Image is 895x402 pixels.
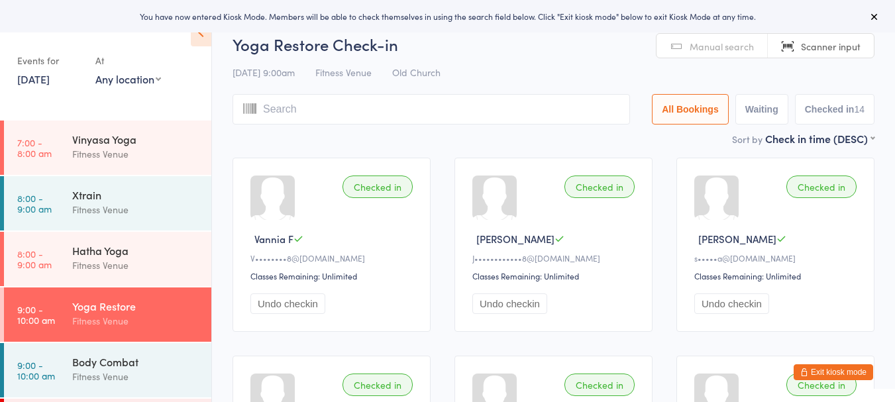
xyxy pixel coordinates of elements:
[342,176,413,198] div: Checked in
[250,252,417,264] div: V••••••••8@[DOMAIN_NAME]
[72,146,200,162] div: Fitness Venue
[72,187,200,202] div: Xtrain
[72,258,200,273] div: Fitness Venue
[250,293,325,314] button: Undo checkin
[250,270,417,281] div: Classes Remaining: Unlimited
[392,66,441,79] span: Old Church
[694,270,861,281] div: Classes Remaining: Unlimited
[233,33,874,55] h2: Yoga Restore Check-in
[698,232,776,246] span: [PERSON_NAME]
[233,66,295,79] span: [DATE] 9:00am
[95,72,161,86] div: Any location
[17,304,55,325] time: 9:00 - 10:00 am
[694,293,769,314] button: Undo checkin
[72,313,200,328] div: Fitness Venue
[254,232,293,246] span: Vannia F
[732,132,763,146] label: Sort by
[4,232,211,286] a: 8:00 -9:00 amHatha YogaFitness Venue
[854,104,865,115] div: 14
[801,40,861,53] span: Scanner input
[786,374,857,396] div: Checked in
[4,176,211,230] a: 8:00 -9:00 amXtrainFitness Venue
[17,360,55,381] time: 9:00 - 10:00 am
[72,202,200,217] div: Fitness Venue
[564,374,635,396] div: Checked in
[735,94,788,125] button: Waiting
[72,354,200,369] div: Body Combat
[72,132,200,146] div: Vinyasa Yoga
[95,50,161,72] div: At
[694,252,861,264] div: s•••••a@[DOMAIN_NAME]
[472,270,639,281] div: Classes Remaining: Unlimited
[342,374,413,396] div: Checked in
[564,176,635,198] div: Checked in
[17,50,82,72] div: Events for
[315,66,372,79] span: Fitness Venue
[472,252,639,264] div: J••••••••••••8@[DOMAIN_NAME]
[652,94,729,125] button: All Bookings
[4,343,211,397] a: 9:00 -10:00 amBody CombatFitness Venue
[4,287,211,342] a: 9:00 -10:00 amYoga RestoreFitness Venue
[17,137,52,158] time: 7:00 - 8:00 am
[17,193,52,214] time: 8:00 - 9:00 am
[476,232,554,246] span: [PERSON_NAME]
[72,369,200,384] div: Fitness Venue
[765,131,874,146] div: Check in time (DESC)
[17,72,50,86] a: [DATE]
[233,94,630,125] input: Search
[4,121,211,175] a: 7:00 -8:00 amVinyasa YogaFitness Venue
[786,176,857,198] div: Checked in
[472,293,547,314] button: Undo checkin
[21,11,874,22] div: You have now entered Kiosk Mode. Members will be able to check themselves in using the search fie...
[17,248,52,270] time: 8:00 - 9:00 am
[72,299,200,313] div: Yoga Restore
[690,40,754,53] span: Manual search
[72,243,200,258] div: Hatha Yoga
[795,94,874,125] button: Checked in14
[794,364,873,380] button: Exit kiosk mode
